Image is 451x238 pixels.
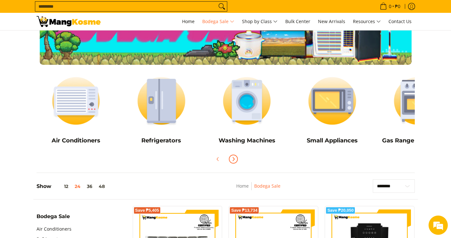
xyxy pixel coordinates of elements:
[385,13,415,30] a: Contact Us
[37,214,70,224] summary: Open
[179,13,198,30] a: Home
[211,152,225,166] button: Previous
[378,3,402,10] span: •
[315,13,348,30] a: New Arrivals
[207,71,287,149] a: Washing Machines Washing Machines
[107,13,415,30] nav: Main Menu
[231,208,257,212] span: Save ₱13,734
[327,208,354,212] span: Save ₱20,050
[37,71,116,131] img: Air Conditioners
[122,71,201,149] a: Refrigerators Refrigerators
[195,182,322,197] nav: Breadcrumbs
[293,71,372,149] a: Small Appliances Small Appliances
[37,137,116,144] h5: Air Conditioners
[388,18,412,24] span: Contact Us
[37,71,116,149] a: Air Conditioners Air Conditioners
[37,183,108,190] h5: Show
[122,71,201,131] img: Refrigerators
[37,214,70,219] span: Bodega Sale
[37,224,71,234] a: Air Conditioners
[207,137,287,144] h5: Washing Machines
[199,13,238,30] a: Bodega Sale
[394,4,401,9] span: ₱0
[37,16,101,27] img: Bodega Sale l Mang Kosme: Cost-Efficient &amp; Quality Home Appliances
[182,18,195,24] span: Home
[350,13,384,30] a: Resources
[217,2,227,11] button: Search
[207,71,287,131] img: Washing Machines
[226,152,240,166] button: Next
[254,183,280,189] a: Bodega Sale
[293,71,372,131] img: Small Appliances
[96,184,108,189] button: 48
[236,183,249,189] a: Home
[202,18,234,26] span: Bodega Sale
[239,13,281,30] a: Shop by Class
[353,18,381,26] span: Resources
[318,18,345,24] span: New Arrivals
[84,184,96,189] button: 36
[135,208,159,212] span: Save ₱5,405
[388,4,392,9] span: 0
[242,18,278,26] span: Shop by Class
[282,13,313,30] a: Bulk Center
[293,137,372,144] h5: Small Appliances
[51,184,71,189] button: 12
[122,137,201,144] h5: Refrigerators
[71,184,84,189] button: 24
[285,18,310,24] span: Bulk Center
